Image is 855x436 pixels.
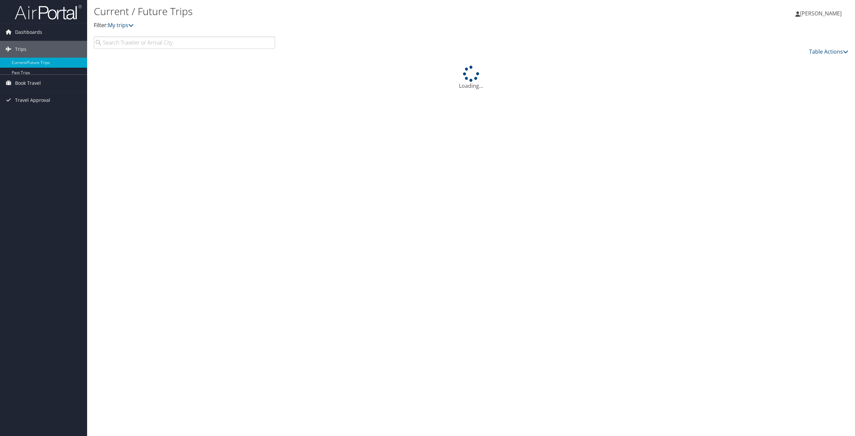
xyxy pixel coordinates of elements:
span: Trips [15,41,26,58]
a: [PERSON_NAME] [795,3,848,23]
div: Loading... [94,66,848,90]
span: Dashboards [15,24,42,41]
a: My trips [108,21,134,29]
span: Travel Approval [15,92,50,109]
p: Filter: [94,21,597,30]
a: Table Actions [809,48,848,55]
span: Book Travel [15,75,41,91]
input: Search Traveler or Arrival City [94,37,275,49]
span: [PERSON_NAME] [800,10,842,17]
img: airportal-logo.png [15,4,82,20]
h1: Current / Future Trips [94,4,597,18]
